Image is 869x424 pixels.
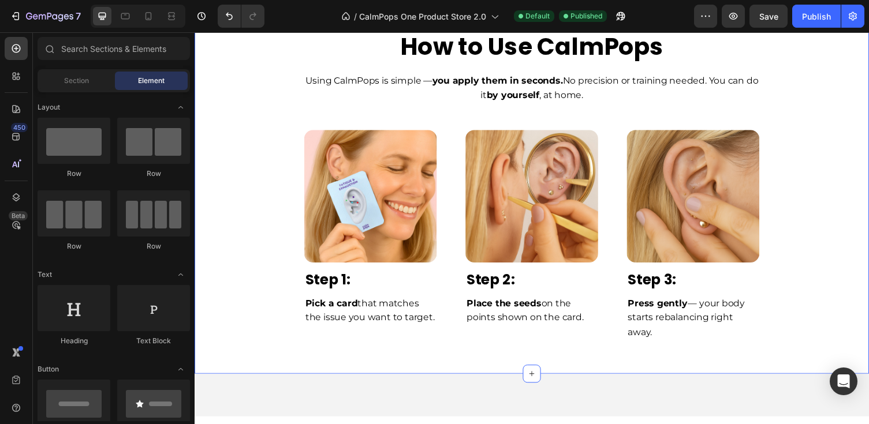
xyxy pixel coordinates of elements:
p: — your body starts rebalancing right away. [445,271,579,315]
p: that matches the issue you want to target. [114,271,248,300]
button: 7 [5,5,86,28]
button: Save [749,5,788,28]
span: Button [38,364,59,374]
strong: Place the seeds [279,272,356,283]
p: 7 [76,9,81,23]
img: gempages_572776854180594912-ebb39ec4-be1d-4cbc-8391-1c20814fd38b.jpg [113,100,249,237]
span: Toggle open [171,98,190,117]
div: Row [38,241,110,252]
span: Toggle open [171,360,190,378]
span: Default [525,11,550,21]
p: Step 3: [445,245,579,264]
img: gempages_572776854180594912-7541a0bb-187e-4d91-a1a1-646b2c12e486.jpg [278,100,415,237]
span: / [354,10,357,22]
p: Step 2: [279,245,413,264]
strong: by yourself [300,59,355,70]
iframe: Design area [195,32,869,424]
span: CalmPops One Product Store 2.0 [359,10,486,22]
input: Search Sections & Elements [38,37,190,60]
span: Toggle open [171,265,190,284]
p: on the points shown on the card. [279,271,413,300]
strong: Pick a card [114,272,167,283]
p: Using CalmPops is simple — No precision or training needed. You can do it , at home. [114,42,579,72]
span: Text [38,269,52,280]
strong: you apply them in seconds. [244,44,378,55]
div: 450 [11,123,28,132]
span: Element [138,76,165,86]
div: Text Block [117,336,190,346]
span: Section [64,76,89,86]
span: Layout [38,102,60,112]
div: Heading [38,336,110,346]
div: Beta [9,211,28,220]
img: gempages_572776854180594912-43629d2e-2dd9-44fa-a769-5e70f4cc02f7.png [444,100,580,237]
div: Publish [802,10,831,22]
button: Publish [792,5,841,28]
p: Step 1: [114,245,248,264]
strong: Press gently [445,272,506,283]
span: Save [759,12,778,21]
div: Row [117,168,190,179]
div: Open Intercom Messenger [830,367,857,395]
div: Row [117,241,190,252]
div: Undo/Redo [218,5,264,28]
div: Row [38,168,110,179]
span: Published [570,11,602,21]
